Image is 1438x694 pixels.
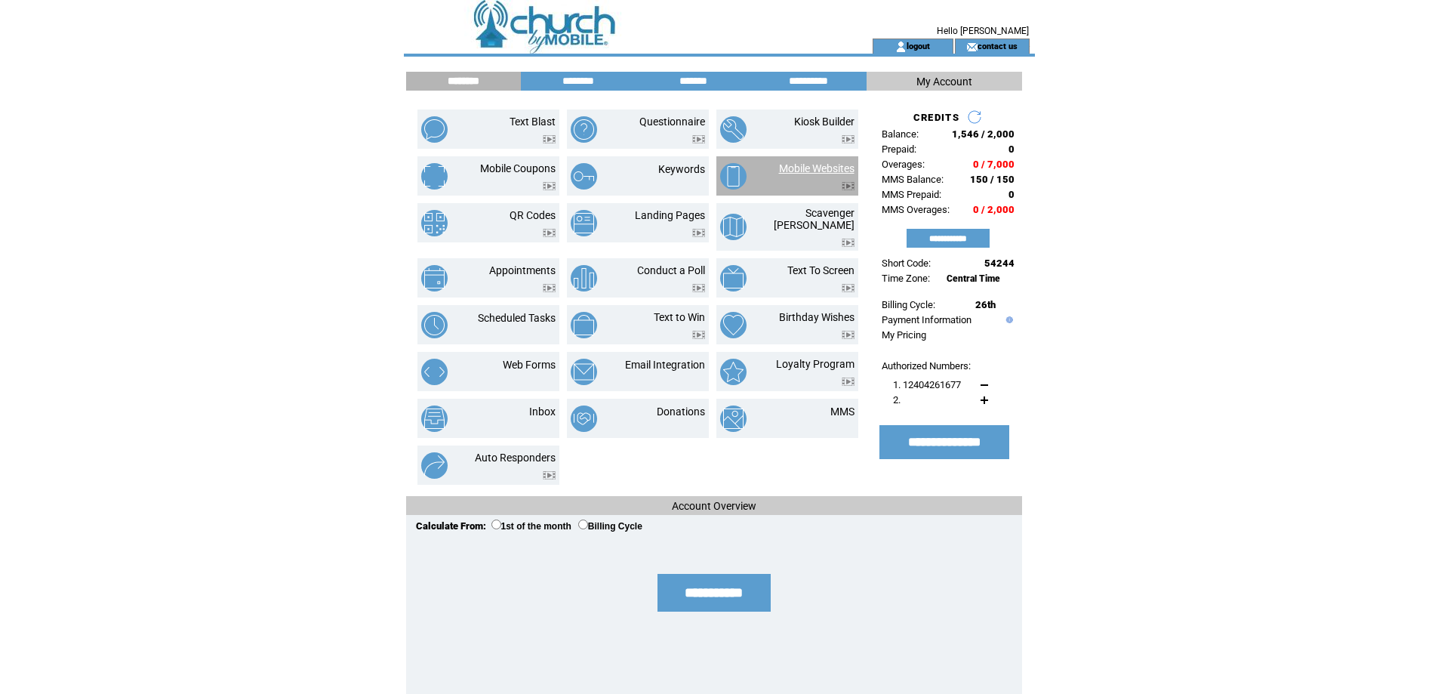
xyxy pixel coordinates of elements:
span: Prepaid: [882,143,916,155]
a: Auto Responders [475,452,556,464]
label: 1st of the month [491,521,571,532]
span: 1. 12404261677 [893,379,961,390]
img: kiosk-builder.png [720,116,747,143]
img: web-forms.png [421,359,448,385]
img: video.png [842,378,854,386]
img: inbox.png [421,406,448,432]
img: text-blast.png [421,116,448,143]
a: Text To Screen [787,264,854,276]
span: Central Time [947,273,1000,284]
img: video.png [692,229,705,237]
img: video.png [692,284,705,292]
img: conduct-a-poll.png [571,265,597,291]
a: Loyalty Program [776,358,854,370]
a: Email Integration [625,359,705,371]
span: 1,546 / 2,000 [952,128,1015,140]
a: Payment Information [882,314,971,325]
img: birthday-wishes.png [720,312,747,338]
a: MMS [830,406,854,418]
span: 54244 [984,258,1015,269]
img: contact_us_icon.gif [966,41,978,53]
a: Text to Win [654,311,705,323]
span: 0 / 7,000 [973,159,1015,170]
a: Mobile Websites [779,162,854,174]
span: MMS Overages: [882,204,950,215]
img: appointments.png [421,265,448,291]
a: Text Blast [510,116,556,128]
img: auto-responders.png [421,452,448,479]
a: Appointments [489,264,556,276]
img: video.png [842,239,854,247]
a: Birthday Wishes [779,311,854,323]
img: video.png [842,331,854,339]
label: Billing Cycle [578,521,642,532]
img: video.png [543,182,556,190]
img: loyalty-program.png [720,359,747,385]
img: text-to-screen.png [720,265,747,291]
span: My Account [916,76,972,88]
img: video.png [842,182,854,190]
a: Mobile Coupons [480,162,556,174]
img: video.png [543,471,556,480]
span: 0 [1008,189,1015,200]
span: Hello [PERSON_NAME] [937,26,1029,36]
img: mms.png [720,406,747,432]
span: 26th [975,299,996,310]
img: scheduled-tasks.png [421,312,448,338]
img: donations.png [571,406,597,432]
span: MMS Prepaid: [882,189,941,200]
img: scavenger-hunt.png [720,214,747,240]
span: Time Zone: [882,273,930,284]
a: Kiosk Builder [794,116,854,128]
img: landing-pages.png [571,210,597,236]
img: questionnaire.png [571,116,597,143]
span: 2. [893,394,901,406]
img: video.png [543,135,556,143]
a: Conduct a Poll [637,264,705,276]
span: Balance: [882,128,919,140]
a: logout [907,41,930,51]
span: Billing Cycle: [882,299,935,310]
a: Keywords [658,163,705,175]
img: keywords.png [571,163,597,190]
span: 0 [1008,143,1015,155]
img: video.png [842,284,854,292]
img: email-integration.png [571,359,597,385]
a: Web Forms [503,359,556,371]
img: qr-codes.png [421,210,448,236]
a: contact us [978,41,1018,51]
span: Overages: [882,159,925,170]
img: mobile-coupons.png [421,163,448,190]
span: Calculate From: [416,520,486,532]
span: 0 / 2,000 [973,204,1015,215]
a: Donations [657,406,705,418]
span: MMS Balance: [882,174,944,185]
a: Scheduled Tasks [478,312,556,324]
a: Inbox [529,406,556,418]
span: CREDITS [913,112,959,123]
a: Landing Pages [635,209,705,221]
input: Billing Cycle [578,520,588,529]
a: My Pricing [882,329,926,341]
img: video.png [543,229,556,237]
img: video.png [692,135,705,143]
img: text-to-win.png [571,312,597,338]
img: help.gif [1002,316,1013,323]
img: account_icon.gif [895,41,907,53]
a: Scavenger [PERSON_NAME] [774,207,854,231]
span: Short Code: [882,258,931,269]
span: Authorized Numbers: [882,360,971,372]
img: mobile-websites.png [720,163,747,190]
span: 150 / 150 [970,174,1015,185]
img: video.png [842,135,854,143]
img: video.png [692,331,705,339]
span: Account Overview [672,500,756,512]
a: QR Codes [510,209,556,221]
input: 1st of the month [491,520,501,529]
img: video.png [543,284,556,292]
a: Questionnaire [639,116,705,128]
